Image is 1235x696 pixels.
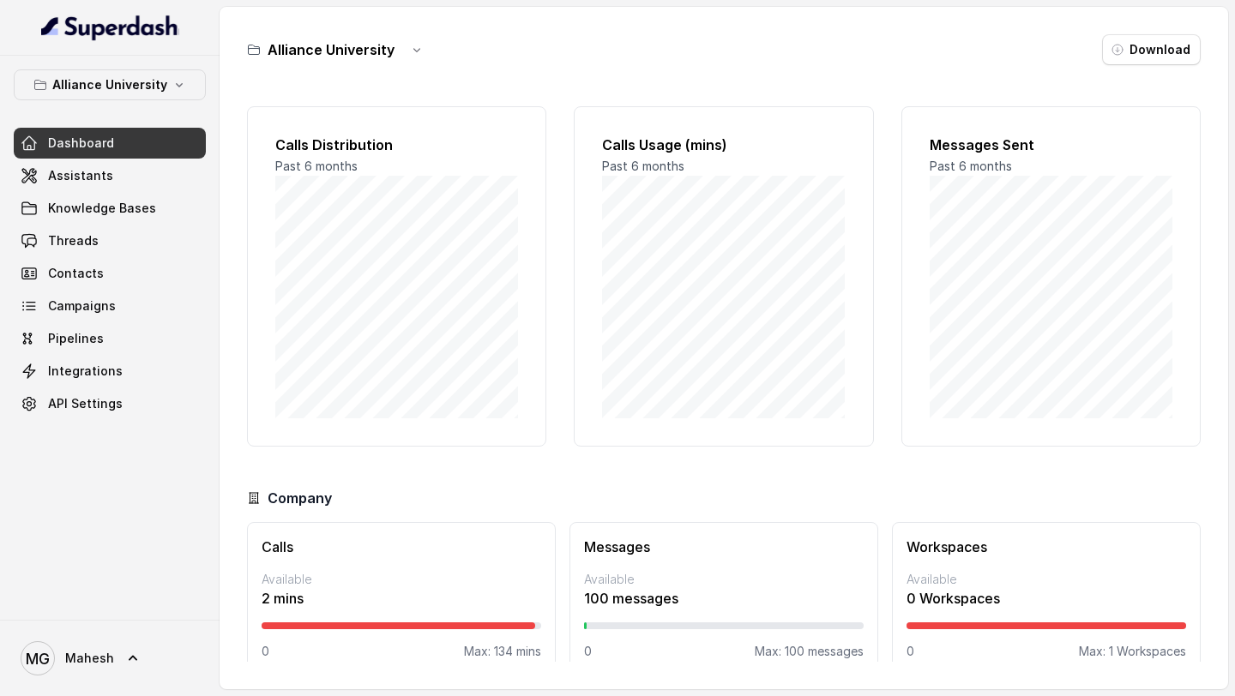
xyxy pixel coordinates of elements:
[41,14,179,41] img: light.svg
[464,643,541,660] p: Max: 134 mins
[52,75,167,95] p: Alliance University
[48,167,113,184] span: Assistants
[275,159,358,173] span: Past 6 months
[65,650,114,667] span: Mahesh
[268,39,395,60] h3: Alliance University
[14,225,206,256] a: Threads
[14,258,206,289] a: Contacts
[48,200,156,217] span: Knowledge Bases
[14,69,206,100] button: Alliance University
[14,128,206,159] a: Dashboard
[584,537,864,557] h3: Messages
[907,571,1186,588] p: Available
[907,537,1186,557] h3: Workspaces
[14,356,206,387] a: Integrations
[48,363,123,380] span: Integrations
[907,643,914,660] p: 0
[584,571,864,588] p: Available
[907,588,1186,609] p: 0 Workspaces
[14,193,206,224] a: Knowledge Bases
[48,395,123,412] span: API Settings
[14,160,206,191] a: Assistants
[755,643,864,660] p: Max: 100 messages
[14,323,206,354] a: Pipelines
[262,571,541,588] p: Available
[262,588,541,609] p: 2 mins
[48,232,99,249] span: Threads
[275,135,518,155] h2: Calls Distribution
[1079,643,1186,660] p: Max: 1 Workspaces
[584,643,592,660] p: 0
[14,634,206,682] a: Mahesh
[930,135,1172,155] h2: Messages Sent
[48,265,104,282] span: Contacts
[602,159,684,173] span: Past 6 months
[930,159,1012,173] span: Past 6 months
[262,537,541,557] h3: Calls
[48,297,116,315] span: Campaigns
[262,643,269,660] p: 0
[14,388,206,419] a: API Settings
[1102,34,1201,65] button: Download
[268,488,332,508] h3: Company
[48,135,114,152] span: Dashboard
[14,291,206,321] a: Campaigns
[48,330,104,347] span: Pipelines
[584,588,864,609] p: 100 messages
[26,650,50,668] text: MG
[602,135,845,155] h2: Calls Usage (mins)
